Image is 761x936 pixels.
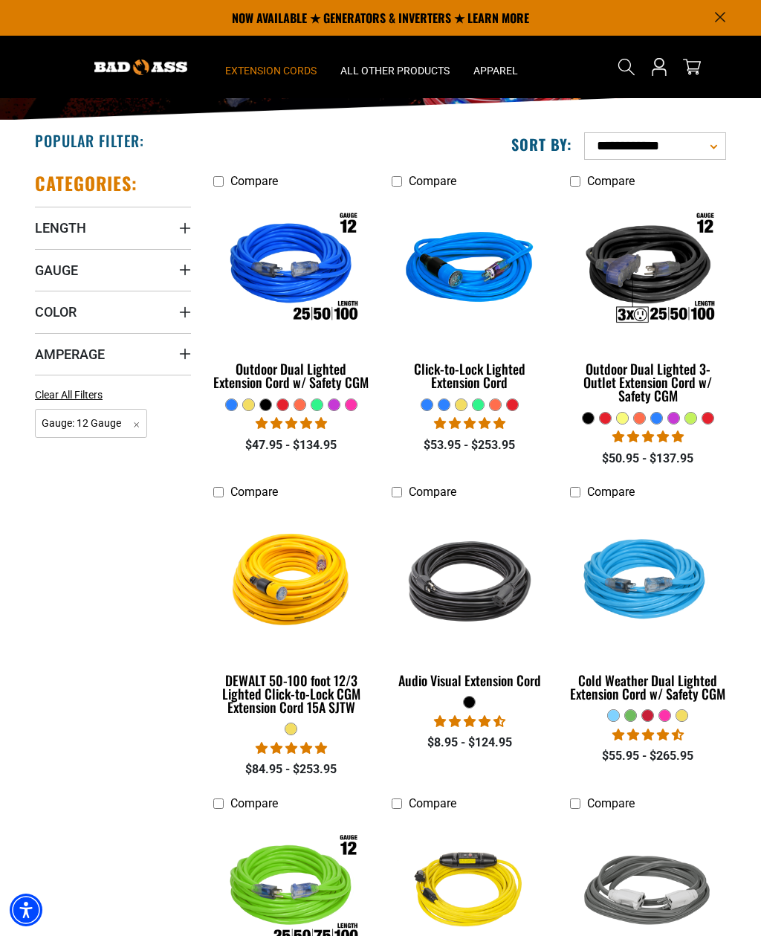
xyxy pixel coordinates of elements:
span: Compare [230,796,278,810]
img: Bad Ass Extension Cords [94,59,187,75]
span: Length [35,219,86,236]
span: 4.81 stars [256,416,327,430]
div: $8.95 - $124.95 [392,734,548,752]
div: Outdoor Dual Lighted Extension Cord w/ Safety CGM [213,362,369,389]
a: Gauge: 12 Gauge [35,416,147,430]
h2: Popular Filter: [35,131,144,150]
a: DEWALT 50-100 foot 12/3 Lighted Click-to-Lock CGM Extension Cord 15A SJTW DEWALT 50-100 foot 12/3... [213,507,369,723]
span: 4.87 stars [434,416,505,430]
summary: Search [615,55,638,79]
span: 4.61 stars [612,728,684,742]
div: $50.95 - $137.95 [570,450,726,468]
h2: Categories: [35,172,137,195]
span: Gauge: 12 Gauge [35,409,147,438]
span: Compare [409,485,456,499]
a: Outdoor Dual Lighted Extension Cord w/ Safety CGM Outdoor Dual Lighted Extension Cord w/ Safety CGM [213,196,369,398]
span: Compare [409,174,456,188]
img: Light Blue [568,509,728,653]
summary: Length [35,207,191,248]
span: All Other Products [340,64,450,77]
span: Apparel [473,64,518,77]
summary: Amperage [35,333,191,375]
img: blue [389,198,550,342]
img: DEWALT 50-100 foot 12/3 Lighted Click-to-Lock CGM Extension Cord 15A SJTW [211,509,372,653]
a: Open this option [647,36,671,98]
a: black Audio Visual Extension Cord [392,507,548,696]
span: Clear All Filters [35,389,103,401]
div: $47.95 - $134.95 [213,436,369,454]
span: Amperage [35,346,105,363]
div: $53.95 - $253.95 [392,436,548,454]
summary: Apparel [462,36,530,98]
span: Compare [587,174,635,188]
div: Accessibility Menu [10,894,42,926]
span: Color [35,303,77,320]
div: Cold Weather Dual Lighted Extension Cord w/ Safety CGM [570,674,726,700]
summary: Color [35,291,191,332]
a: cart [680,58,704,76]
span: 4.68 stars [434,714,505,729]
div: Click-to-Lock Lighted Extension Cord [392,362,548,389]
a: Outdoor Dual Lighted 3-Outlet Extension Cord w/ Safety CGM Outdoor Dual Lighted 3-Outlet Extensio... [570,196,726,411]
div: $84.95 - $253.95 [213,761,369,778]
span: Compare [230,174,278,188]
a: blue Click-to-Lock Lighted Extension Cord [392,196,548,398]
span: 4.84 stars [256,741,327,755]
img: black [389,509,550,653]
span: Gauge [35,262,78,279]
label: Sort by: [511,135,572,154]
div: DEWALT 50-100 foot 12/3 Lighted Click-to-Lock CGM Extension Cord 15A SJTW [213,674,369,714]
img: Outdoor Dual Lighted Extension Cord w/ Safety CGM [211,198,372,342]
div: $55.95 - $265.95 [570,747,726,765]
span: Compare [587,796,635,810]
span: Extension Cords [225,64,317,77]
span: Compare [587,485,635,499]
span: Compare [230,485,278,499]
summary: All Other Products [328,36,462,98]
span: Compare [409,796,456,810]
summary: Gauge [35,249,191,291]
div: Audio Visual Extension Cord [392,674,548,687]
a: Clear All Filters [35,387,109,403]
img: Outdoor Dual Lighted 3-Outlet Extension Cord w/ Safety CGM [568,198,728,342]
div: Outdoor Dual Lighted 3-Outlet Extension Cord w/ Safety CGM [570,362,726,402]
a: Light Blue Cold Weather Dual Lighted Extension Cord w/ Safety CGM [570,507,726,709]
span: 4.80 stars [612,430,684,444]
summary: Extension Cords [213,36,328,98]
